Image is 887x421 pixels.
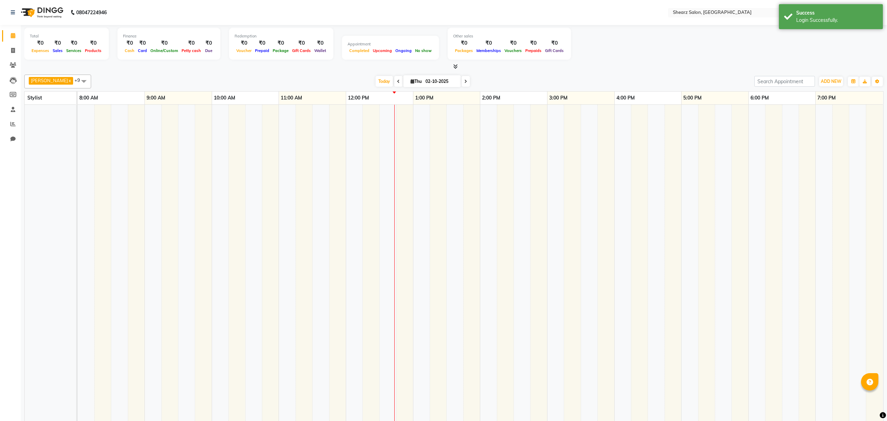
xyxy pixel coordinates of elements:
div: ₹0 [475,39,503,47]
a: 12:00 PM [346,93,371,103]
span: Vouchers [503,48,524,53]
span: Wallet [313,48,328,53]
span: Expenses [30,48,51,53]
span: [PERSON_NAME] [31,78,68,83]
div: ₹0 [64,39,83,47]
a: 5:00 PM [682,93,703,103]
span: +9 [74,77,85,83]
input: 2025-10-02 [423,76,458,87]
span: Packages [453,48,475,53]
button: ADD NEW [819,77,843,86]
span: Sales [51,48,64,53]
span: Memberships [475,48,503,53]
span: Petty cash [180,48,203,53]
span: Gift Cards [543,48,565,53]
div: ₹0 [203,39,215,47]
span: Cash [123,48,136,53]
a: 9:00 AM [145,93,167,103]
div: ₹0 [136,39,149,47]
div: Other sales [453,33,565,39]
div: ₹0 [83,39,103,47]
span: Ongoing [394,48,413,53]
div: ₹0 [271,39,290,47]
a: 2:00 PM [480,93,502,103]
div: ₹0 [123,39,136,47]
span: Completed [348,48,371,53]
input: Search Appointment [754,76,815,87]
div: Finance [123,33,215,39]
a: 3:00 PM [547,93,569,103]
div: ₹0 [253,39,271,47]
div: Login Successfully. [796,17,878,24]
a: 8:00 AM [78,93,100,103]
span: Upcoming [371,48,394,53]
span: Due [203,48,214,53]
div: ₹0 [149,39,180,47]
div: Total [30,33,103,39]
span: Prepaids [524,48,543,53]
a: 4:00 PM [615,93,636,103]
div: ₹0 [180,39,203,47]
div: ₹0 [503,39,524,47]
span: Voucher [235,48,253,53]
span: Prepaid [253,48,271,53]
div: ₹0 [30,39,51,47]
div: ₹0 [235,39,253,47]
div: ₹0 [313,39,328,47]
div: ₹0 [524,39,543,47]
div: ₹0 [51,39,64,47]
span: Services [64,48,83,53]
div: ₹0 [290,39,313,47]
div: Redemption [235,33,328,39]
a: 6:00 PM [749,93,771,103]
a: 10:00 AM [212,93,237,103]
span: Online/Custom [149,48,180,53]
img: logo [18,3,65,22]
div: ₹0 [543,39,565,47]
div: Success [796,9,878,17]
span: Gift Cards [290,48,313,53]
a: 1:00 PM [413,93,435,103]
a: 7:00 PM [816,93,837,103]
span: ADD NEW [821,79,841,84]
span: Today [376,76,393,87]
div: ₹0 [453,39,475,47]
span: Thu [409,79,423,84]
a: x [68,78,71,83]
span: Products [83,48,103,53]
b: 08047224946 [76,3,107,22]
a: 11:00 AM [279,93,304,103]
span: Stylist [27,95,42,101]
span: Package [271,48,290,53]
div: Appointment [348,41,433,47]
span: No show [413,48,433,53]
span: Card [136,48,149,53]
